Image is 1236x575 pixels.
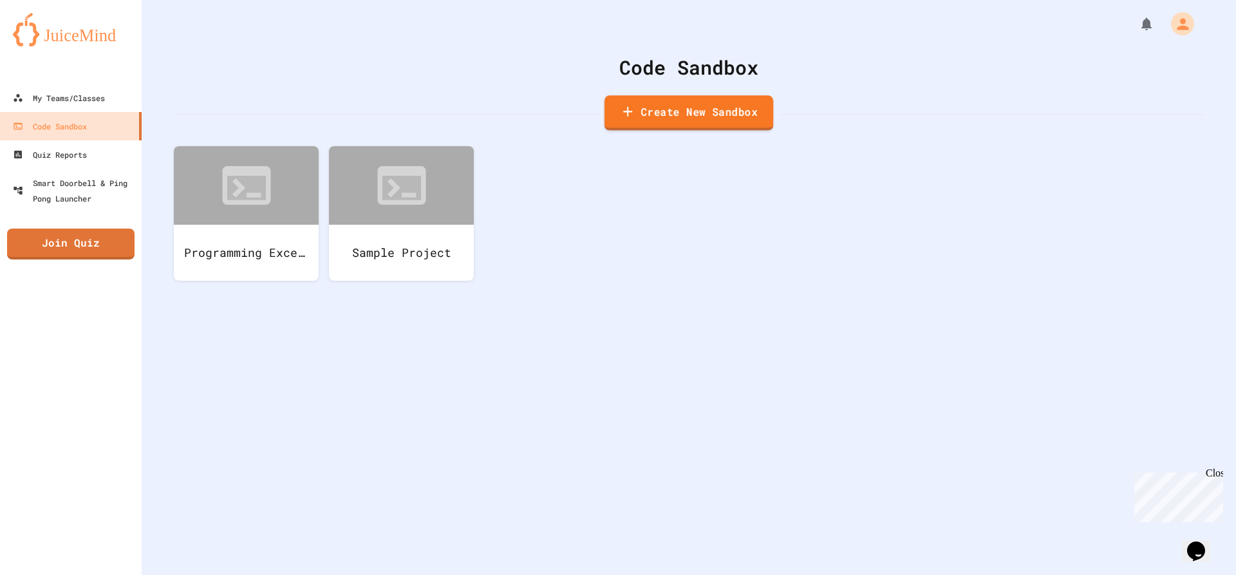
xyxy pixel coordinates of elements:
[1129,467,1223,522] iframe: chat widget
[604,95,773,131] a: Create New Sandbox
[174,146,319,281] a: Programming Excercises
[7,229,135,259] a: Join Quiz
[13,118,87,134] div: Code Sandbox
[1115,13,1157,35] div: My Notifications
[174,53,1204,82] div: Code Sandbox
[1157,9,1197,39] div: My Account
[13,175,136,206] div: Smart Doorbell & Ping Pong Launcher
[329,225,474,281] div: Sample Project
[1182,523,1223,562] iframe: chat widget
[13,147,87,162] div: Quiz Reports
[5,5,89,82] div: Chat with us now!Close
[13,90,105,106] div: My Teams/Classes
[174,225,319,281] div: Programming Excercises
[13,13,129,46] img: logo-orange.svg
[329,146,474,281] a: Sample Project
